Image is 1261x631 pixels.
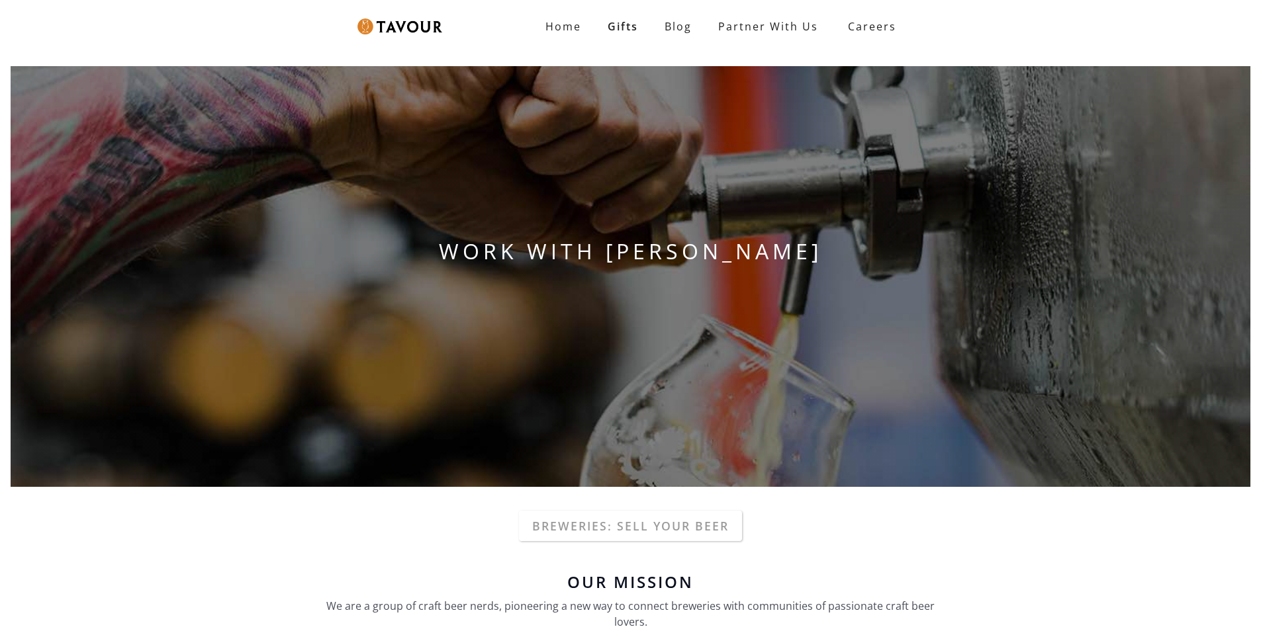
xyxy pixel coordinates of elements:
a: Home [532,13,594,40]
a: Careers [831,8,906,45]
strong: Home [545,19,581,34]
h1: WORK WITH [PERSON_NAME] [11,235,1250,267]
strong: Careers [848,13,896,40]
a: Blog [651,13,705,40]
h6: Our Mission [320,574,942,590]
a: Gifts [594,13,651,40]
a: Breweries: Sell your beer [519,511,742,541]
a: Partner With Us [705,13,831,40]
